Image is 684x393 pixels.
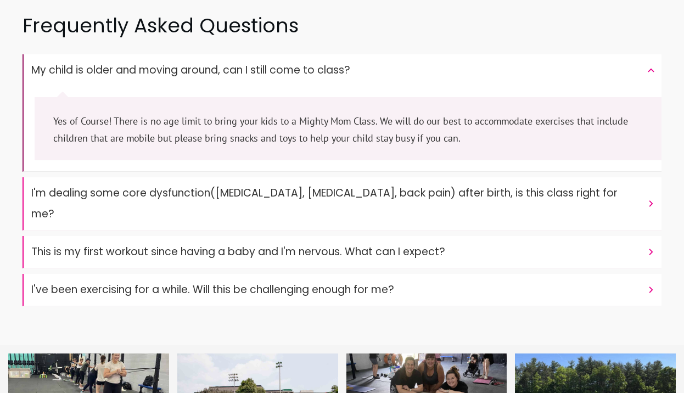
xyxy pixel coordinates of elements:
font: Yes of Course! There is no age limit to bring your kids to a Mighty Mom Class. We will do our bes... [53,115,628,145]
font: My child is older and moving around, can I still come to class? [31,63,350,77]
font: This is my first workout since having a baby and I'm nervous. What can I expect? [31,244,445,259]
h2: Frequently Asked Questions [23,12,661,53]
font: I've been exercising for a while. Will this be challenging enough for me? [31,282,394,297]
font: I'm dealing some core dysfunction([MEDICAL_DATA], [MEDICAL_DATA], back pain) after birth, is this... [31,186,618,221]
